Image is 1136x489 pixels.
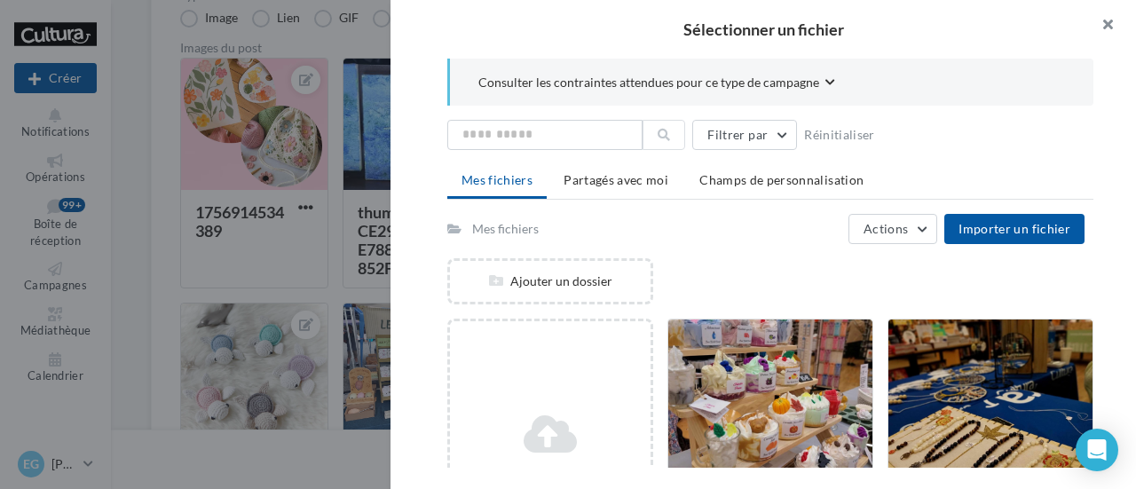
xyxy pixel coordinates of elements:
[478,74,819,91] span: Consulter les contraintes attendues pour ce type de campagne
[450,272,651,290] div: Ajouter un dossier
[848,214,937,244] button: Actions
[692,120,797,150] button: Filtrer par
[461,172,532,187] span: Mes fichiers
[1076,429,1118,471] div: Open Intercom Messenger
[472,220,539,238] div: Mes fichiers
[797,124,882,146] button: Réinitialiser
[944,214,1085,244] button: Importer un fichier
[699,172,864,187] span: Champs de personnalisation
[564,172,668,187] span: Partagés avec moi
[864,221,908,236] span: Actions
[478,73,835,95] button: Consulter les contraintes attendues pour ce type de campagne
[958,221,1070,236] span: Importer un fichier
[419,21,1108,37] h2: Sélectionner un fichier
